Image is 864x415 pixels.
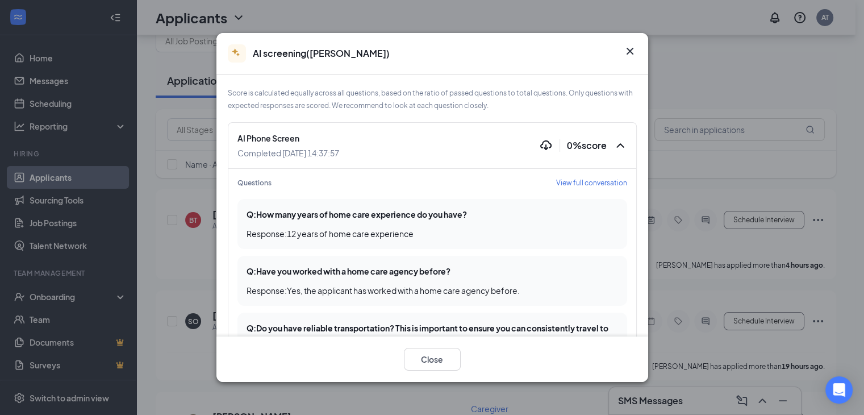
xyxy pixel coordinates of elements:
[228,89,633,110] span: Score is calculated equally across all questions, based on the ratio of passed questions to total...
[825,376,853,404] div: Open Intercom Messenger
[623,44,637,58] button: Close
[404,348,461,371] button: Close
[556,178,627,188] span: View full conversation
[623,44,637,58] svg: Cross
[539,139,553,152] svg: Download
[613,139,627,152] svg: ChevronUp
[247,323,608,346] span: Q: Do you have reliable transportation? This is important to ensure you can consistently travel t...
[237,178,272,188] span: Questions
[567,139,607,151] span: 0 % score
[237,132,339,144] span: AI Phone Screen
[237,147,339,159] span: Completed [DATE] 14:37:57
[247,266,450,276] span: Q: Have you worked with a home care agency before?
[231,48,243,59] svg: AiStar
[247,229,414,239] span: Response : 12 years of home care experience
[253,47,390,60] span: AI screening ( [PERSON_NAME] )
[247,285,520,296] span: Response : Yes, the applicant has worked with a home care agency before.
[247,209,467,219] span: Q: How many years of home care experience do you have?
